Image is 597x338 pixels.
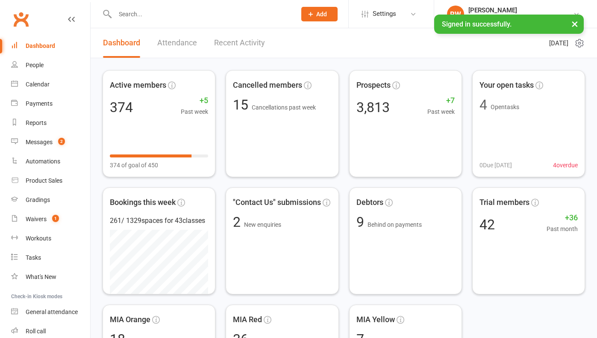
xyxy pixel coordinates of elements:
[110,101,133,114] div: 374
[252,104,316,111] span: Cancellations past week
[491,104,519,110] span: Open tasks
[157,28,197,58] a: Attendance
[356,79,391,92] span: Prospects
[11,152,90,171] a: Automations
[26,196,50,203] div: Gradings
[11,36,90,56] a: Dashboard
[11,210,90,229] a: Waivers 1
[26,100,53,107] div: Payments
[427,107,455,116] span: Past week
[58,138,65,145] span: 2
[553,160,578,170] span: 4 overdue
[442,20,512,28] span: Signed in successfully.
[11,94,90,113] a: Payments
[110,215,208,226] div: 261 / 1329 spaces for 43 classes
[356,314,395,326] span: MIA Yellow
[26,158,60,165] div: Automations
[233,79,302,92] span: Cancelled members
[110,314,150,326] span: MIA Orange
[11,113,90,133] a: Reports
[26,177,62,184] div: Product Sales
[479,196,529,209] span: Trial members
[447,6,464,23] div: RW
[373,4,396,24] span: Settings
[26,254,41,261] div: Tasks
[468,6,573,14] div: [PERSON_NAME]
[316,11,327,18] span: Add
[356,214,368,230] span: 9
[301,7,338,21] button: Add
[181,95,208,107] span: +5
[11,248,90,267] a: Tasks
[567,15,582,33] button: ×
[26,235,51,242] div: Workouts
[479,98,487,112] div: 4
[11,302,90,322] a: General attendance kiosk mode
[52,215,59,222] span: 1
[26,216,47,222] div: Waivers
[11,75,90,94] a: Calendar
[547,224,578,234] span: Past month
[26,42,55,49] div: Dashboard
[10,9,32,30] a: Clubworx
[11,229,90,248] a: Workouts
[26,81,50,88] div: Calendar
[11,267,90,287] a: What's New
[26,273,56,280] div: What's New
[181,107,208,116] span: Past week
[547,212,578,224] span: +36
[110,79,166,92] span: Active members
[112,8,290,20] input: Search...
[233,97,252,113] span: 15
[427,95,455,107] span: +7
[110,196,176,209] span: Bookings this week
[26,62,44,68] div: People
[479,79,534,92] span: Your open tasks
[214,28,265,58] a: Recent Activity
[233,196,321,209] span: "Contact Us" submissions
[233,214,244,230] span: 2
[356,196,383,209] span: Debtors
[11,171,90,190] a: Product Sales
[368,221,422,228] span: Behind on payments
[479,160,512,170] span: 0 Due [DATE]
[11,133,90,152] a: Messages 2
[549,38,568,48] span: [DATE]
[110,160,158,170] span: 374 of goal of 450
[356,101,390,114] div: 3,813
[479,218,495,231] div: 42
[26,119,47,126] div: Reports
[468,14,573,22] div: Urban Muaythai - [GEOGRAPHIC_DATA]
[26,139,53,145] div: Messages
[26,308,78,315] div: General attendance
[244,221,281,228] span: New enquiries
[233,314,262,326] span: MIA Red
[11,56,90,75] a: People
[103,28,140,58] a: Dashboard
[26,328,46,335] div: Roll call
[11,190,90,210] a: Gradings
